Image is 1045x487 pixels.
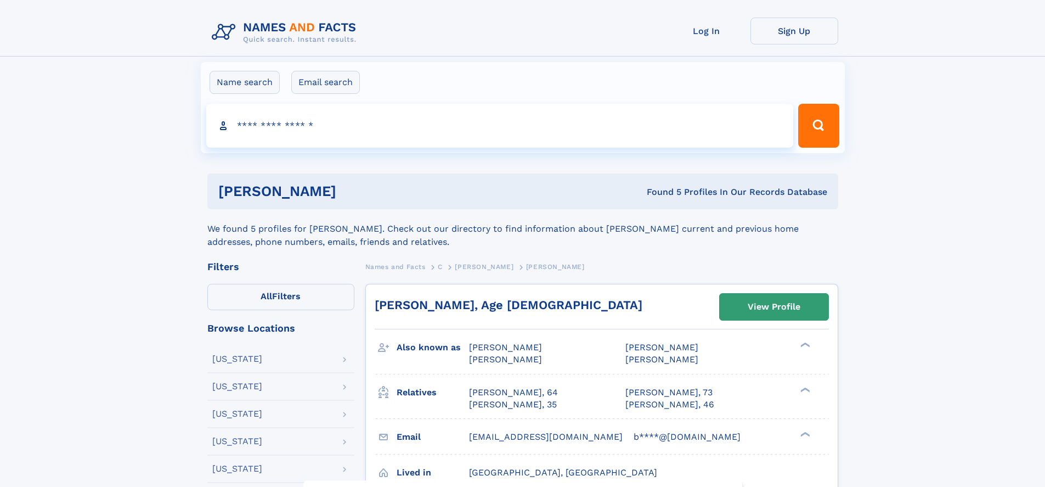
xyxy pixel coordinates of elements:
[212,410,262,418] div: [US_STATE]
[291,71,360,94] label: Email search
[469,387,558,399] a: [PERSON_NAME], 64
[207,284,354,310] label: Filters
[397,463,469,482] h3: Lived in
[397,383,469,402] h3: Relatives
[212,355,262,363] div: [US_STATE]
[798,342,811,349] div: ❯
[469,399,557,411] a: [PERSON_NAME], 35
[469,342,542,352] span: [PERSON_NAME]
[720,294,828,320] a: View Profile
[365,260,426,273] a: Names and Facts
[207,323,354,333] div: Browse Locations
[798,104,839,148] button: Search Button
[397,428,469,446] h3: Email
[455,263,513,271] span: [PERSON_NAME]
[207,209,838,249] div: We found 5 profiles for [PERSON_NAME]. Check out our directory to find information about [PERSON_...
[397,338,469,357] h3: Also known as
[492,186,827,198] div: Found 5 Profiles In Our Records Database
[625,354,698,365] span: [PERSON_NAME]
[438,263,443,271] span: C
[469,467,657,478] span: [GEOGRAPHIC_DATA], [GEOGRAPHIC_DATA]
[625,399,714,411] a: [PERSON_NAME], 46
[212,437,262,446] div: [US_STATE]
[210,71,280,94] label: Name search
[212,464,262,473] div: [US_STATE]
[375,298,642,312] a: [PERSON_NAME], Age [DEMOGRAPHIC_DATA]
[798,430,811,438] div: ❯
[455,260,513,273] a: [PERSON_NAME]
[207,262,354,272] div: Filters
[438,260,443,273] a: C
[798,386,811,393] div: ❯
[750,18,838,44] a: Sign Up
[526,263,585,271] span: [PERSON_NAME]
[207,18,365,47] img: Logo Names and Facts
[748,294,800,320] div: View Profile
[469,354,542,365] span: [PERSON_NAME]
[206,104,794,148] input: search input
[218,184,492,198] h1: [PERSON_NAME]
[212,382,262,391] div: [US_STATE]
[625,387,713,399] a: [PERSON_NAME], 73
[663,18,750,44] a: Log In
[625,342,698,352] span: [PERSON_NAME]
[469,432,623,442] span: [EMAIL_ADDRESS][DOMAIN_NAME]
[261,291,272,301] span: All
